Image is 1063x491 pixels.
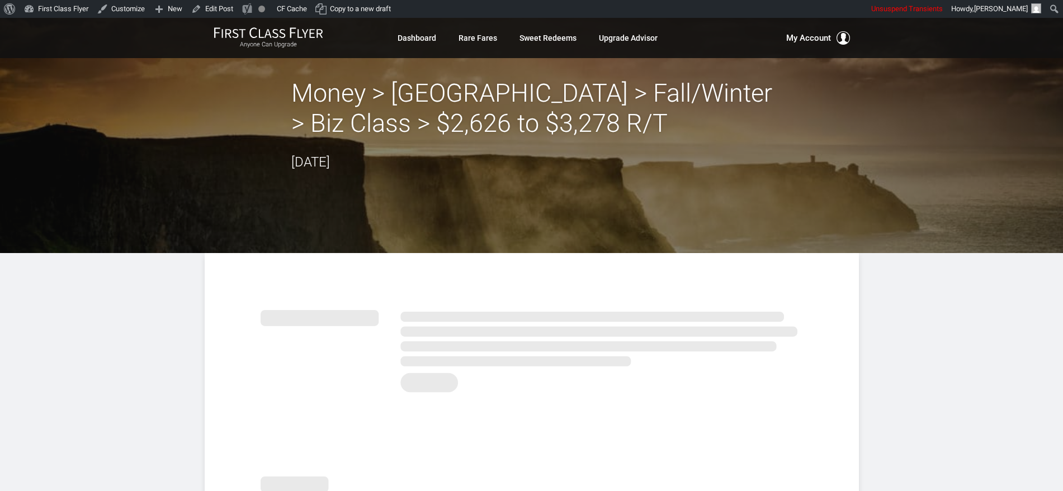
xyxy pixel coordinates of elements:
a: Dashboard [398,28,436,48]
time: [DATE] [291,154,330,170]
a: Upgrade Advisor [599,28,658,48]
a: Rare Fares [459,28,497,48]
small: Anyone Can Upgrade [214,41,323,49]
span: My Account [786,31,831,45]
span: [PERSON_NAME] [974,4,1028,13]
a: First Class FlyerAnyone Can Upgrade [214,27,323,49]
a: Sweet Redeems [519,28,577,48]
button: My Account [786,31,850,45]
img: summary.svg [261,298,803,399]
img: First Class Flyer [214,27,323,39]
span: Unsuspend Transients [871,4,943,13]
h2: Money > [GEOGRAPHIC_DATA] > Fall/Winter > Biz Class > $2,626 to $3,278 R/T [291,78,772,139]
